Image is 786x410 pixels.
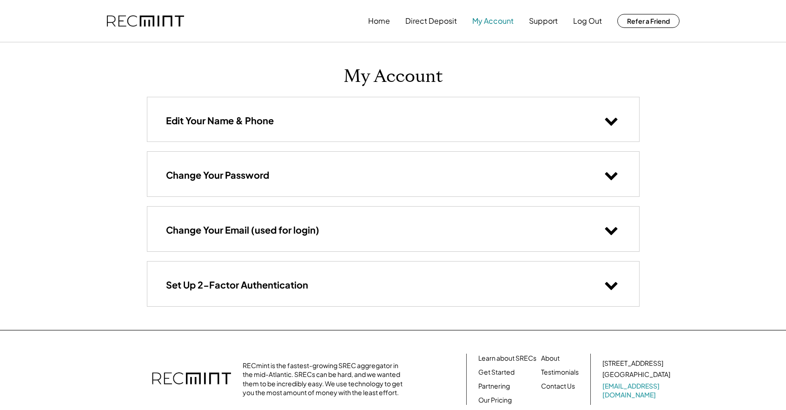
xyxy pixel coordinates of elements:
a: Partnering [478,382,510,391]
img: recmint-logotype%403x.png [152,363,231,396]
h3: Change Your Email (used for login) [166,224,319,236]
a: Get Started [478,368,515,377]
img: recmint-logotype%403x.png [107,15,184,27]
div: RECmint is the fastest-growing SREC aggregator in the mid-Atlantic. SRECs can be hard, and we wan... [243,361,408,397]
h1: My Account [343,66,443,87]
button: Direct Deposit [405,12,457,30]
button: Refer a Friend [617,14,680,28]
a: [EMAIL_ADDRESS][DOMAIN_NAME] [602,382,672,400]
a: Testimonials [541,368,579,377]
button: Home [368,12,390,30]
h3: Set Up 2-Factor Authentication [166,279,308,291]
button: Support [529,12,558,30]
a: Learn about SRECs [478,354,536,363]
a: Contact Us [541,382,575,391]
a: Our Pricing [478,396,512,405]
a: About [541,354,560,363]
div: [GEOGRAPHIC_DATA] [602,370,670,379]
button: My Account [472,12,514,30]
h3: Change Your Password [166,169,269,181]
h3: Edit Your Name & Phone [166,114,274,127]
div: [STREET_ADDRESS] [602,359,663,368]
button: Log Out [573,12,602,30]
